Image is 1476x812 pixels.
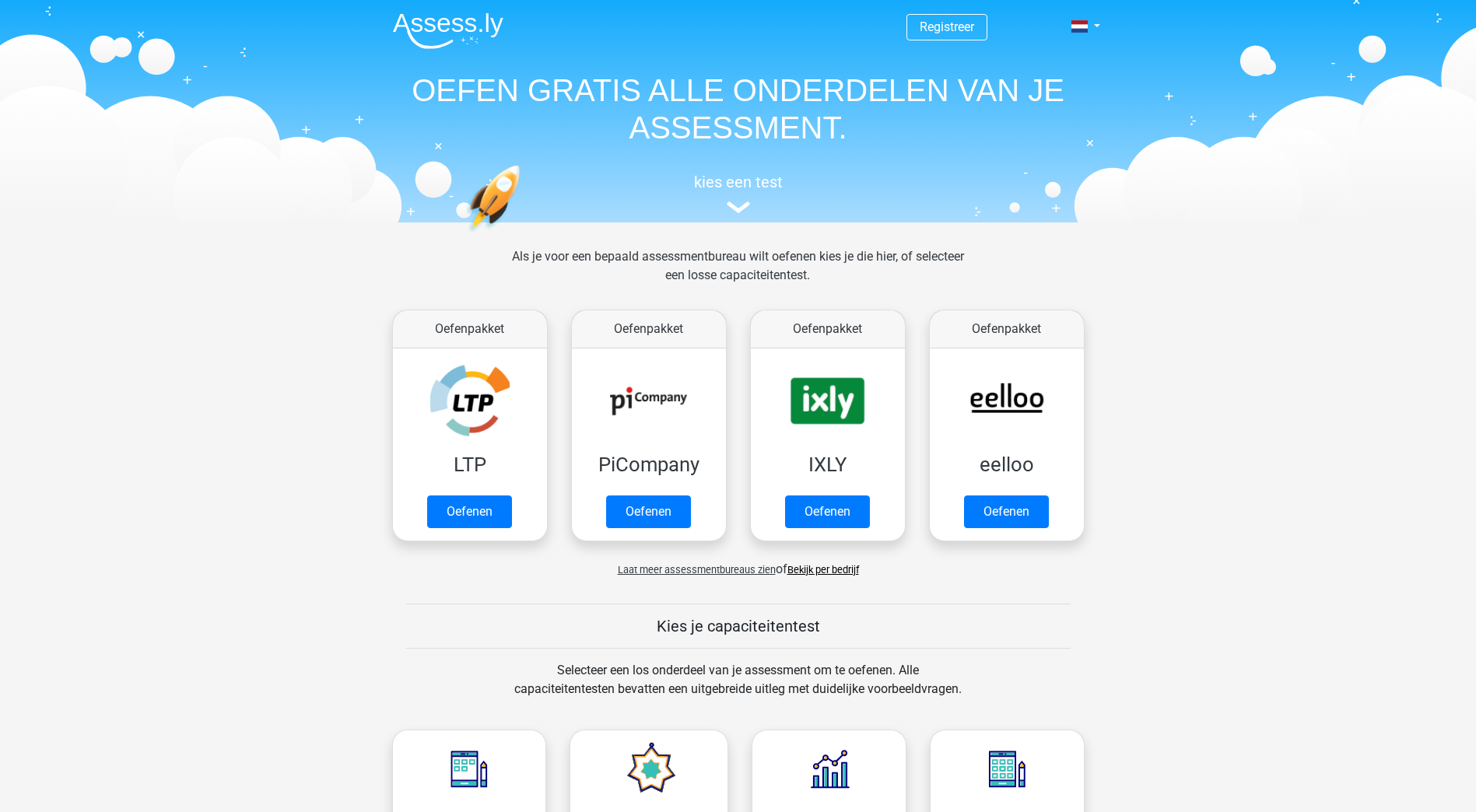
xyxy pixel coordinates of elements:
a: Oefenen [427,495,512,528]
img: Assessly [393,12,503,49]
a: Oefenen [964,495,1049,528]
div: Selecteer een los onderdeel van je assessment om te oefenen. Alle capaciteitentesten bevatten een... [500,661,976,717]
span: Laat meer assessmentbureaus zien [618,564,776,576]
img: oefenen [466,165,580,306]
div: of [380,548,1096,579]
a: Oefenen [606,495,691,528]
a: Registreer [920,19,974,34]
img: assessment [727,201,750,213]
a: Bekijk per bedrijf [787,564,859,576]
a: kies een test [380,173,1096,214]
h5: kies een test [380,173,1096,191]
a: Oefenen [785,495,870,528]
h5: Kies je capaciteitentest [406,617,1071,635]
div: Als je voor een bepaald assessmentbureau wilt oefenen kies je die hier, of selecteer een losse ca... [500,247,976,303]
h1: OEFEN GRATIS ALLE ONDERDELEN VAN JE ASSESSMENT. [380,72,1096,146]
